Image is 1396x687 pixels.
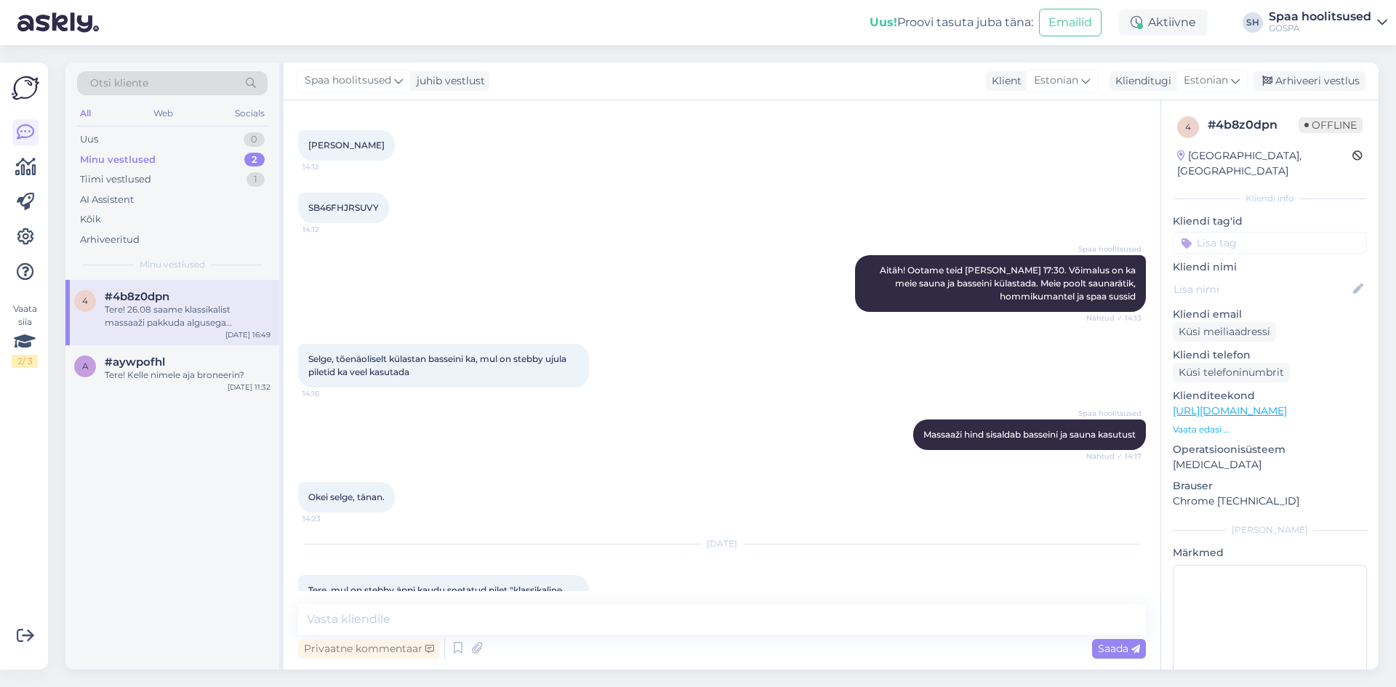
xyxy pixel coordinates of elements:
[1173,347,1367,363] p: Kliendi telefon
[80,153,156,167] div: Minu vestlused
[225,329,270,340] div: [DATE] 16:49
[302,388,357,399] span: 14:16
[308,353,569,377] span: Selge, tõenäoliselt külastan basseini ka, mul on stebby ujula piletid ka veel kasutada
[1173,457,1367,473] p: [MEDICAL_DATA]
[1110,73,1171,89] div: Klienditugi
[12,355,38,368] div: 2 / 3
[1173,388,1367,403] p: Klienditeekond
[77,104,94,123] div: All
[1269,11,1371,23] div: Spaa hoolitsused
[1098,642,1140,655] span: Saada
[1173,307,1367,322] p: Kliendi email
[302,224,357,235] span: 14:12
[305,73,391,89] span: Spaa hoolitsused
[90,76,148,91] span: Otsi kliente
[1173,232,1367,254] input: Lisa tag
[82,361,89,371] span: a
[302,161,357,172] span: 14:12
[1173,404,1287,417] a: [URL][DOMAIN_NAME]
[1243,12,1263,33] div: SH
[80,212,101,227] div: Kõik
[82,295,88,306] span: 4
[1119,9,1208,36] div: Aktiivne
[1174,281,1350,297] input: Lisa nimi
[80,233,140,247] div: Arhiveeritud
[1299,117,1363,133] span: Offline
[870,14,1033,31] div: Proovi tasuta juba täna:
[1173,478,1367,494] p: Brauser
[1173,214,1367,229] p: Kliendi tag'id
[1173,322,1276,342] div: Küsi meiliaadressi
[80,193,134,207] div: AI Assistent
[1086,313,1142,324] span: Nähtud ✓ 14:13
[411,73,485,89] div: juhib vestlust
[308,140,385,150] span: [PERSON_NAME]
[1173,192,1367,205] div: Kliendi info
[140,258,205,271] span: Minu vestlused
[870,15,897,29] b: Uus!
[308,584,564,622] span: Tere, mul on stebby äppi kaudu soetatud pilet "klassikaline massaaz 60min", kas selle kehtivust v...
[1173,523,1367,537] div: [PERSON_NAME]
[1269,23,1371,34] div: GOSPA
[923,429,1136,440] span: Massaaži hind sisaldab basseini ja sauna kasutust
[298,639,440,659] div: Privaatne kommentaar
[105,303,270,329] div: Tere! 26.08 saame klassikalist massaaži pakkuda algusega [PERSON_NAME] 17.45. Kas see sobib?
[298,537,1146,550] div: [DATE]
[1185,121,1191,132] span: 4
[302,513,357,524] span: 14:23
[1269,11,1387,34] a: Spaa hoolitsusedGOSPA
[232,104,268,123] div: Socials
[12,302,38,368] div: Vaata siia
[1173,423,1367,436] p: Vaata edasi ...
[880,265,1138,302] span: Aitäh! Ootame teid [PERSON_NAME] 17:30. Võimalus on ka meie sauna ja basseini külastada. Meie poo...
[151,104,176,123] div: Web
[1184,73,1228,89] span: Estonian
[105,290,169,303] span: #4b8z0dpn
[105,369,270,382] div: Tere! Kelle nimele aja broneerin?
[1086,451,1142,462] span: Nähtud ✓ 14:17
[1034,73,1078,89] span: Estonian
[1177,148,1352,179] div: [GEOGRAPHIC_DATA], [GEOGRAPHIC_DATA]
[1078,244,1142,254] span: Spaa hoolitsused
[1039,9,1102,36] button: Emailid
[986,73,1022,89] div: Klient
[228,382,270,393] div: [DATE] 11:32
[1253,71,1365,91] div: Arhiveeri vestlus
[1173,494,1367,509] p: Chrome [TECHNICAL_ID]
[1173,545,1367,561] p: Märkmed
[12,74,39,102] img: Askly Logo
[1173,442,1367,457] p: Operatsioonisüsteem
[80,132,98,147] div: Uus
[80,172,151,187] div: Tiimi vestlused
[1173,260,1367,275] p: Kliendi nimi
[1173,363,1290,382] div: Küsi telefoninumbrit
[308,491,385,502] span: Okei selge, tänan.
[244,153,265,167] div: 2
[308,202,379,213] span: SB46FHJRSUVY
[105,355,165,369] span: #aywpofhl
[246,172,265,187] div: 1
[1078,408,1142,419] span: Spaa hoolitsused
[1208,116,1299,134] div: # 4b8z0dpn
[244,132,265,147] div: 0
